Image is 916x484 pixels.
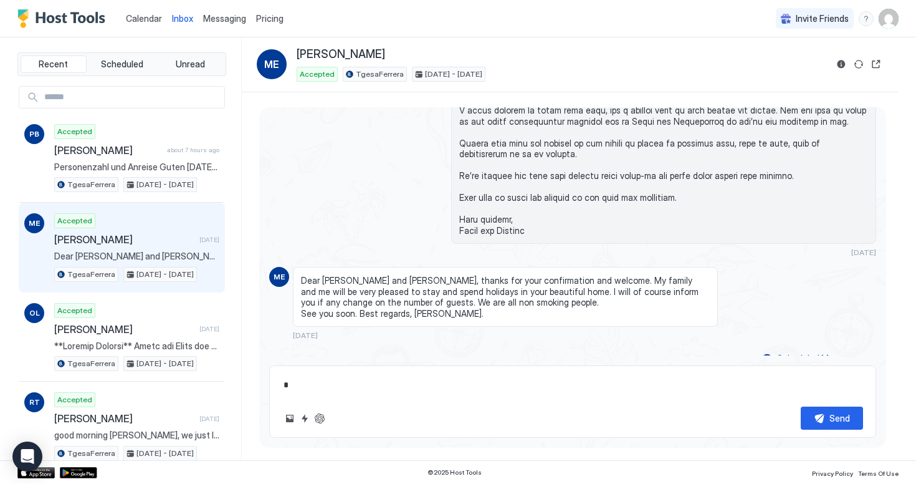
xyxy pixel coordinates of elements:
[17,52,226,76] div: tab-group
[777,352,862,365] div: Scheduled Messages
[21,56,87,73] button: Recent
[203,13,246,24] span: Messaging
[54,323,194,336] span: [PERSON_NAME]
[425,69,482,80] span: [DATE] - [DATE]
[60,467,97,478] a: Google Play Store
[136,358,194,369] span: [DATE] - [DATE]
[172,13,193,24] span: Inbox
[264,57,279,72] span: ME
[54,412,194,425] span: [PERSON_NAME]
[801,407,863,430] button: Send
[834,57,849,72] button: Reservation information
[167,146,219,154] span: about 7 hours ago
[427,468,482,477] span: © 2025 Host Tools
[57,215,92,226] span: Accepted
[126,12,162,25] a: Calendar
[57,394,92,405] span: Accepted
[796,13,849,24] span: Invite Friends
[54,144,162,157] span: [PERSON_NAME]
[300,69,335,80] span: Accepted
[136,448,194,459] span: [DATE] - [DATE]
[39,87,224,108] input: Input Field
[54,430,219,441] span: good morning [PERSON_NAME], we just left the house and everything was in order, except the fridge...
[858,470,899,477] span: Terms Of Use
[126,13,162,24] span: Calendar
[54,162,219,173] span: Personenzahl und Anreise Guten [DATE], mein Mann und ich werden am [DATE] zwischen 18.00h und 19....
[17,467,55,478] a: App Store
[67,269,115,280] span: TgesaFerrera
[136,269,194,280] span: [DATE] - [DATE]
[57,126,92,137] span: Accepted
[858,466,899,479] a: Terms Of Use
[256,13,284,24] span: Pricing
[851,248,876,257] span: [DATE]
[17,9,111,28] a: Host Tools Logo
[176,59,205,70] span: Unread
[67,179,115,190] span: TgesaFerrera
[136,179,194,190] span: [DATE] - [DATE]
[274,271,285,283] span: ME
[89,56,155,73] button: Scheduled
[869,57,884,72] button: Open reservation
[29,397,40,408] span: RT
[199,415,219,423] span: [DATE]
[356,69,404,80] span: TgesaFerrera
[67,448,115,459] span: TgesaFerrera
[812,466,853,479] a: Privacy Policy
[199,236,219,244] span: [DATE]
[282,411,297,426] button: Upload image
[293,331,318,340] span: [DATE]
[203,12,246,25] a: Messaging
[199,325,219,333] span: [DATE]
[101,59,143,70] span: Scheduled
[297,47,385,62] span: [PERSON_NAME]
[54,341,219,352] span: **Loremip Dolorsi** Ametc adi Elits doe tempori utla et! Do magn ali eni a minim veni. Quisn exe ...
[879,9,899,29] div: User profile
[297,411,312,426] button: Quick reply
[812,470,853,477] span: Privacy Policy
[312,411,327,426] button: ChatGPT Auto Reply
[67,358,115,369] span: TgesaFerrera
[29,128,39,140] span: PB
[851,57,866,72] button: Sync reservation
[829,412,850,425] div: Send
[29,218,40,229] span: ME
[301,275,710,319] span: Dear [PERSON_NAME] and [PERSON_NAME], thanks for your confirmation and welcome. My family and me ...
[859,11,874,26] div: menu
[760,350,876,367] button: Scheduled Messages
[39,59,68,70] span: Recent
[57,305,92,316] span: Accepted
[54,233,194,246] span: [PERSON_NAME]
[157,56,223,73] button: Unread
[172,12,193,25] a: Inbox
[29,307,40,319] span: OL
[12,442,42,472] div: Open Intercom Messenger
[54,251,219,262] span: Dear [PERSON_NAME] and [PERSON_NAME], thanks for your confirmation and welcome. My family and me ...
